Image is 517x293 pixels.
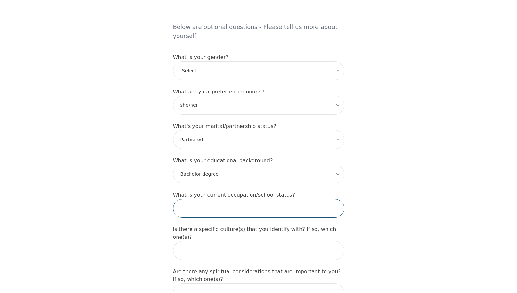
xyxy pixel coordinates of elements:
label: What is your gender? [173,54,228,60]
label: Is there a specific culture(s) that you identify with? If so, which one(s)? [173,226,336,240]
label: What are your preferred pronouns? [173,89,265,95]
label: What's your marital/partnership status? [173,123,276,129]
label: Are there any spiritual considerations that are important to you? If so, which one(s)? [173,268,341,282]
label: What is your educational background? [173,157,273,164]
h5: Below are optional questions - Please tell us more about yourself: [173,4,344,46]
label: What is your current occupation/school status? [173,192,295,198]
